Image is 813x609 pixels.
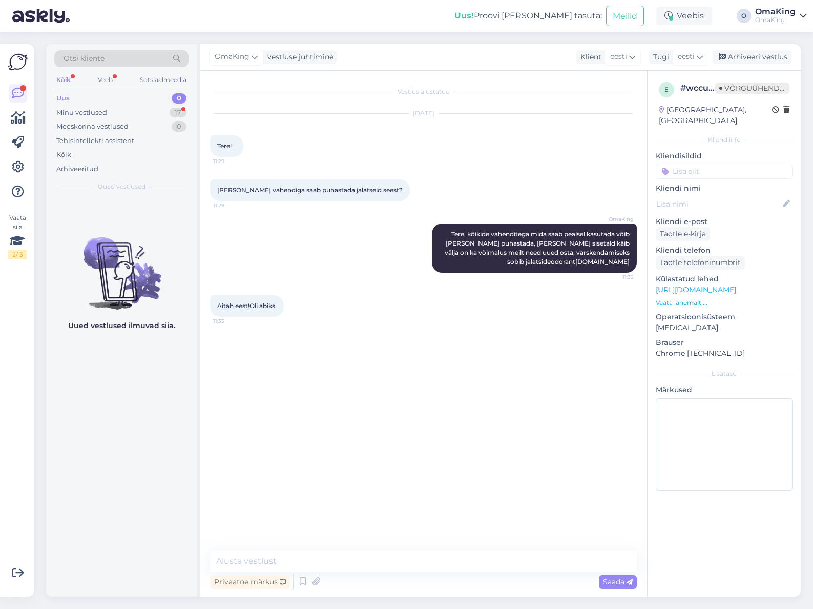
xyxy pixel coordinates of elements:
[474,11,602,21] font: Proovi [PERSON_NAME] tasuta:
[656,164,793,179] input: Lisa silt
[454,11,474,21] font: Uus!
[656,385,692,394] font: Märkused
[56,122,129,130] font: Meeskonna vestlused
[656,299,707,307] font: Vaata lähemalt ...
[56,94,70,102] font: Uus
[46,219,197,311] img: Vestlusi pole
[56,76,71,84] font: Kõik
[656,151,702,160] font: Kliendisildid
[656,285,736,294] a: [URL][DOMAIN_NAME]
[728,52,787,62] font: Arhiveeri vestlus
[214,577,278,586] font: Privaatne märkus
[68,321,175,330] font: Uued vestlused ilmuvad siia.
[56,150,71,158] font: Kõik
[217,142,232,150] font: Tere!
[445,230,631,266] font: Tere, kõikide vahenditega mida saab pealsel kasutada võib [PERSON_NAME] puhastada, [PERSON_NAME] ...
[656,338,684,347] font: Brauser
[656,246,711,255] font: Kliendi telefon
[613,11,637,21] font: Meilid
[755,16,785,24] font: OmaKing
[741,12,746,19] font: O
[175,108,181,116] font: 17
[398,88,450,95] font: Vestlus alustatud
[8,52,28,72] img: Askly logo
[213,318,224,324] font: 11:33
[580,52,601,62] font: Klient
[656,312,735,321] font: Operatsioonisüsteem
[653,52,669,62] font: Tugi
[678,52,695,61] font: eesti
[12,251,16,258] font: 2
[140,76,186,84] font: Sotsiaalmeedia
[213,202,224,209] font: 11:29
[413,109,434,117] font: [DATE]
[610,52,627,61] font: eesti
[609,216,634,222] font: OmaKing
[64,54,105,63] font: Otsi kliente
[712,370,737,377] font: Lisatasu
[677,11,704,21] font: Veebis
[217,302,277,310] font: Aitäh eest!Oli abiks.
[656,349,745,358] font: Chrome [TECHNICAL_ID]
[656,184,701,193] font: Kliendi nimi
[56,136,134,145] font: Tehisintellekti assistent
[656,198,781,210] input: Lisa nimi
[660,229,706,238] font: Taotle e-kirja
[755,8,807,24] a: OmaKingOmaKing
[177,94,181,102] font: 0
[680,83,686,93] font: #
[708,136,741,144] font: Kliendiinfo
[16,251,23,258] font: / 3
[56,165,98,173] font: Arhiveeritud
[177,122,181,130] font: 0
[217,186,403,194] font: [PERSON_NAME] vahendiga saab puhastada jalatseid seest?
[213,158,224,165] font: 11:29
[606,6,644,26] button: Meilid
[664,86,669,93] font: e
[656,323,718,332] font: [MEDICAL_DATA]
[656,217,707,226] font: Kliendi e-post
[98,76,113,84] font: Veeb
[686,83,725,93] font: wccueszl
[215,52,249,61] font: OmaKing
[267,52,333,62] font: vestluse juhtimine
[603,577,624,586] font: Saada
[575,258,630,266] a: [DOMAIN_NAME]
[56,108,107,116] font: Minu vestlused
[660,258,741,267] font: Taotle telefoninumbrit
[98,182,145,190] font: Uued vestlused
[724,84,804,93] font: Võrguühenduseta
[659,105,746,125] font: [GEOGRAPHIC_DATA], [GEOGRAPHIC_DATA]
[622,274,634,280] font: 11:32
[9,214,26,231] font: Vaata siia
[755,7,796,16] font: OmaKing
[656,274,719,283] font: Külastatud lehed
